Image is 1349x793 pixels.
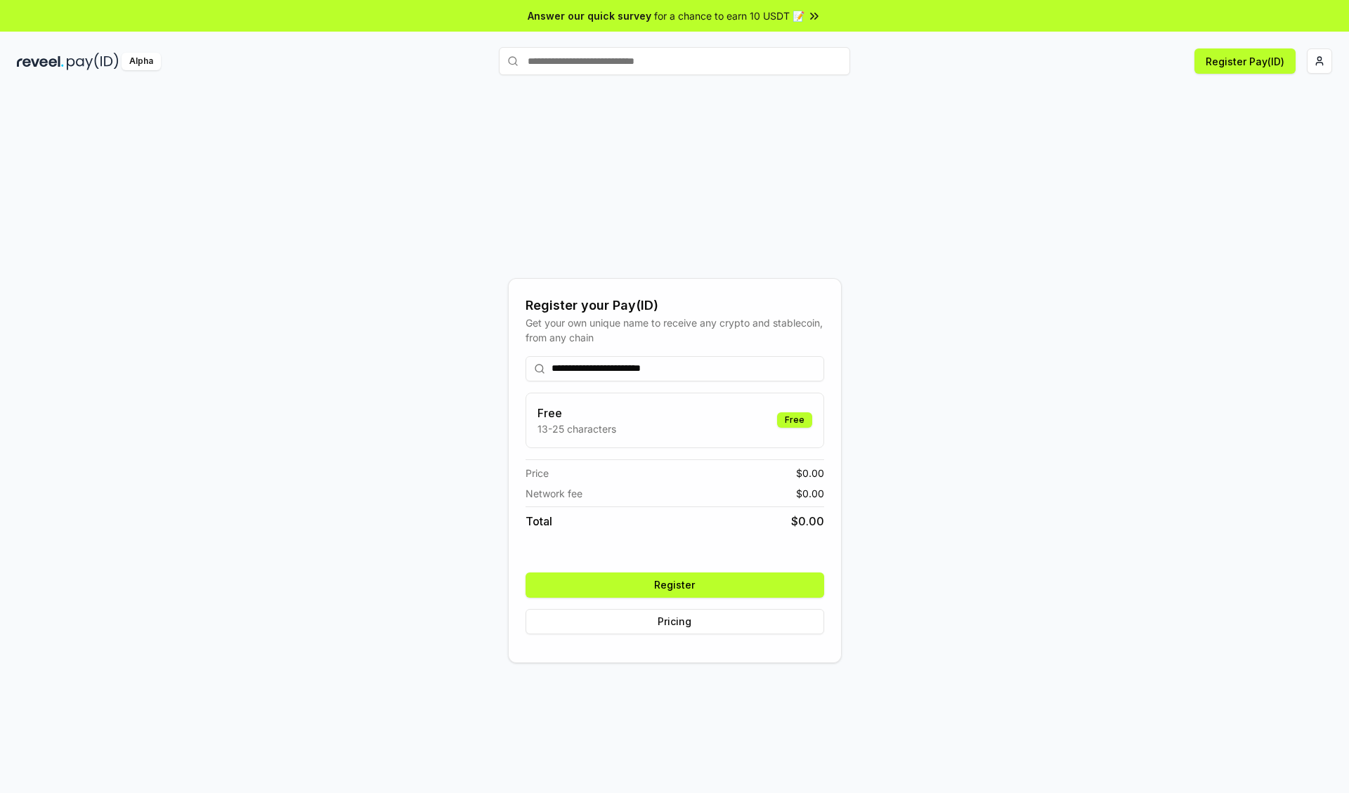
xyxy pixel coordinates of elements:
[1194,48,1296,74] button: Register Pay(ID)
[537,421,616,436] p: 13-25 characters
[777,412,812,428] div: Free
[17,53,64,70] img: reveel_dark
[526,486,582,501] span: Network fee
[791,513,824,530] span: $ 0.00
[526,296,824,315] div: Register your Pay(ID)
[537,405,616,421] h3: Free
[526,513,552,530] span: Total
[528,8,651,23] span: Answer our quick survey
[122,53,161,70] div: Alpha
[654,8,804,23] span: for a chance to earn 10 USDT 📝
[526,315,824,345] div: Get your own unique name to receive any crypto and stablecoin, from any chain
[526,572,824,598] button: Register
[526,466,549,480] span: Price
[526,609,824,634] button: Pricing
[796,466,824,480] span: $ 0.00
[796,486,824,501] span: $ 0.00
[67,53,119,70] img: pay_id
